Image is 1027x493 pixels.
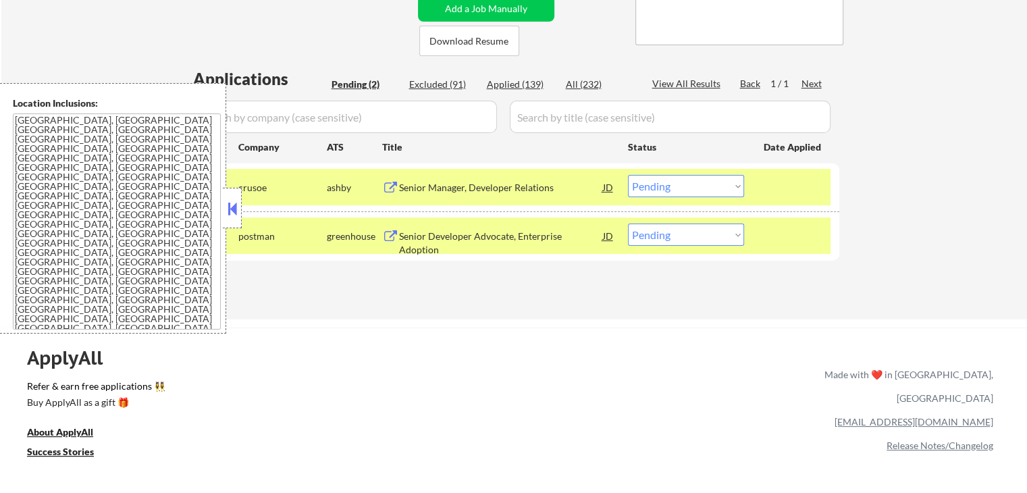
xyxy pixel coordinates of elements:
a: [EMAIL_ADDRESS][DOMAIN_NAME] [835,416,993,427]
div: View All Results [652,77,725,90]
div: Senior Manager, Developer Relations [399,181,603,194]
div: Location Inclusions: [13,97,221,110]
div: ApplyAll [27,346,118,369]
div: greenhouse [327,230,382,243]
div: JD [602,175,615,199]
div: ashby [327,181,382,194]
input: Search by company (case sensitive) [193,101,497,133]
div: Senior Developer Advocate, Enterprise Adoption [399,230,603,256]
div: 1 / 1 [770,77,801,90]
button: Download Resume [419,26,519,56]
u: About ApplyAll [27,426,93,438]
div: All (232) [566,78,633,91]
div: JD [602,224,615,248]
div: Next [801,77,823,90]
a: Success Stories [27,445,112,462]
div: Company [238,140,327,154]
div: Made with ❤️ in [GEOGRAPHIC_DATA], [GEOGRAPHIC_DATA] [819,363,993,410]
div: Back [740,77,762,90]
div: Excluded (91) [409,78,477,91]
a: Refer & earn free applications 👯‍♀️ [27,382,542,396]
div: Title [382,140,615,154]
a: About ApplyAll [27,425,112,442]
div: Date Applied [764,140,823,154]
div: crusoe [238,181,327,194]
div: Applied (139) [487,78,554,91]
div: Status [628,134,744,159]
div: ATS [327,140,382,154]
div: Pending (2) [332,78,399,91]
a: Buy ApplyAll as a gift 🎁 [27,396,162,413]
div: Applications [193,71,327,87]
div: Buy ApplyAll as a gift 🎁 [27,398,162,407]
u: Success Stories [27,446,94,457]
input: Search by title (case sensitive) [510,101,831,133]
div: postman [238,230,327,243]
a: Release Notes/Changelog [887,440,993,451]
